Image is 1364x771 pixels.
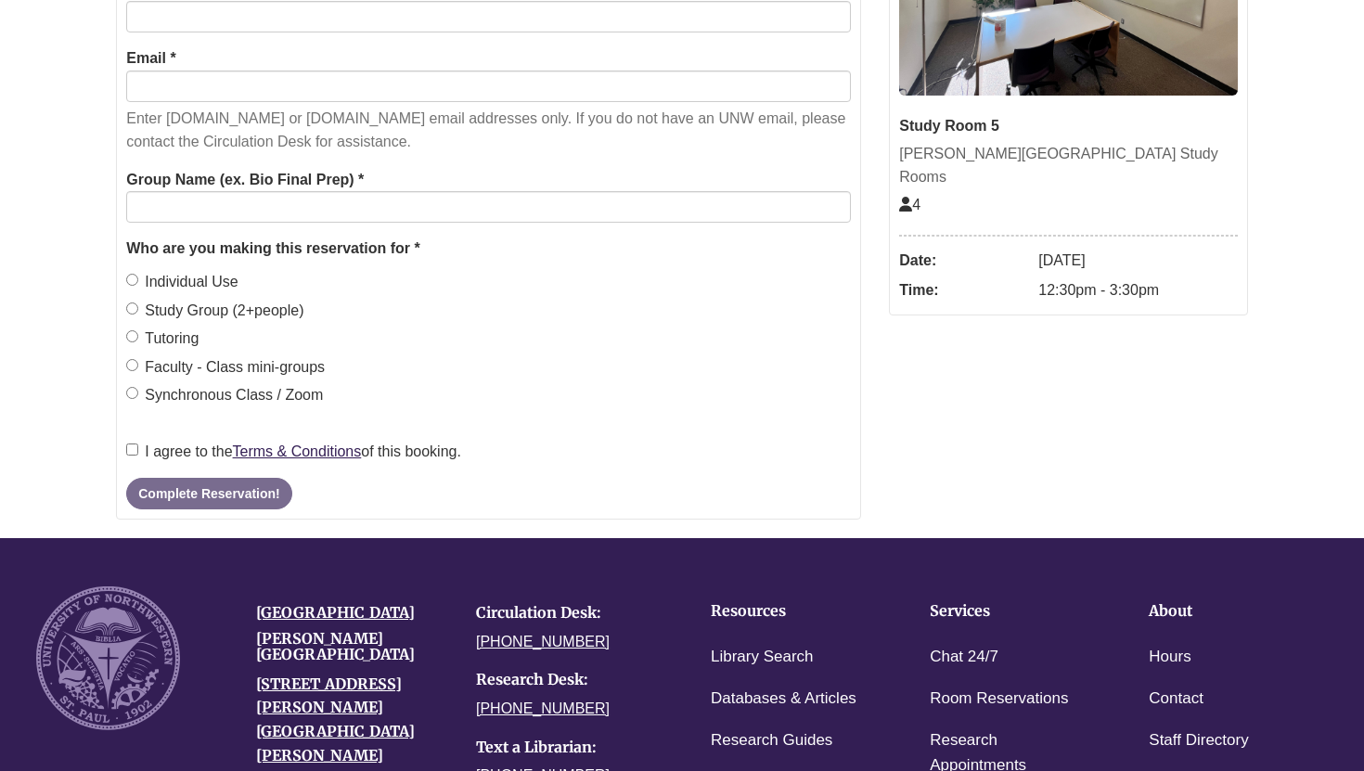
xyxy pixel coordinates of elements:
h4: Circulation Desk: [476,605,668,622]
input: Tutoring [126,330,138,342]
a: Research Guides [711,727,832,754]
a: [PHONE_NUMBER] [476,634,610,649]
label: Group Name (ex. Bio Final Prep) * [126,168,364,192]
label: Synchronous Class / Zoom [126,383,323,407]
label: Tutoring [126,327,199,351]
a: [GEOGRAPHIC_DATA] [256,603,415,622]
dd: 12:30pm - 3:30pm [1038,276,1238,305]
img: UNW seal [36,586,180,730]
label: Study Group (2+people) [126,299,303,323]
a: Staff Directory [1149,727,1248,754]
div: Study Room 5 [899,114,1238,138]
label: Email * [126,46,175,71]
a: [STREET_ADDRESS][PERSON_NAME][GEOGRAPHIC_DATA][PERSON_NAME] [256,675,415,765]
input: Study Group (2+people) [126,302,138,315]
dt: Date: [899,246,1029,276]
span: The capacity of this space [899,197,920,212]
p: Enter [DOMAIN_NAME] or [DOMAIN_NAME] email addresses only. If you do not have an UNW email, pleas... [126,107,851,154]
a: Chat 24/7 [930,644,998,671]
h4: Services [930,603,1091,620]
button: Complete Reservation! [126,478,291,509]
a: [PHONE_NUMBER] [476,700,610,716]
h4: [PERSON_NAME][GEOGRAPHIC_DATA] [256,631,448,663]
input: I agree to theTerms & Conditionsof this booking. [126,443,138,456]
a: Hours [1149,644,1190,671]
dd: [DATE] [1038,246,1238,276]
input: Faculty - Class mini-groups [126,359,138,371]
h4: Research Desk: [476,672,668,688]
a: Terms & Conditions [233,443,362,459]
dt: Time: [899,276,1029,305]
label: Faculty - Class mini-groups [126,355,325,379]
h4: Text a Librarian: [476,739,668,756]
div: [PERSON_NAME][GEOGRAPHIC_DATA] Study Rooms [899,142,1238,189]
a: Databases & Articles [711,686,856,713]
h4: Resources [711,603,872,620]
label: I agree to the of this booking. [126,440,461,464]
input: Synchronous Class / Zoom [126,387,138,399]
a: Room Reservations [930,686,1068,713]
a: Library Search [711,644,814,671]
input: Individual Use [126,274,138,286]
label: Individual Use [126,270,238,294]
h4: About [1149,603,1310,620]
a: Contact [1149,686,1203,713]
legend: Who are you making this reservation for * [126,237,851,261]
